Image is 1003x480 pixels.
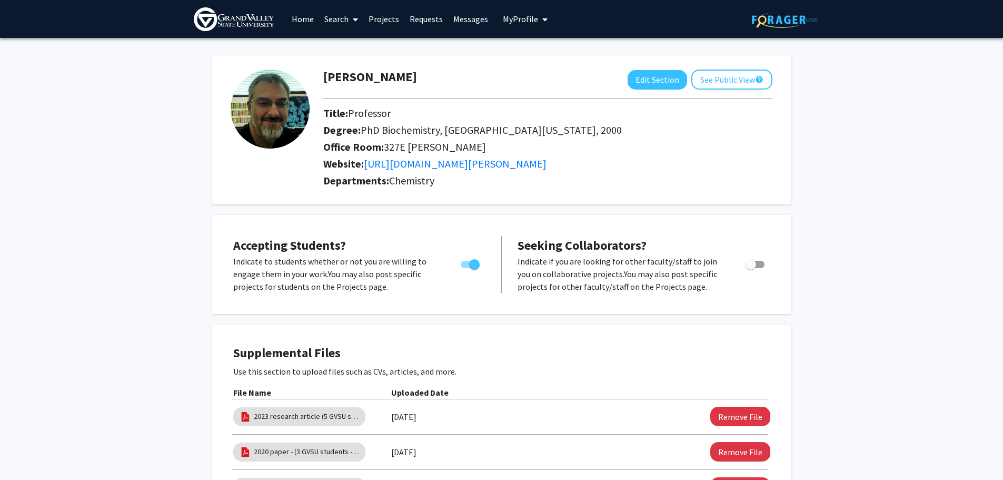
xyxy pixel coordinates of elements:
[389,174,434,187] span: Chemistry
[361,123,622,136] span: PhD Biochemistry, [GEOGRAPHIC_DATA][US_STATE], 2000
[231,70,310,149] img: Profile Picture
[254,411,359,422] a: 2023 research article (5 GVSU students - contributing authors)
[384,140,486,153] span: 327E [PERSON_NAME]
[691,70,772,90] button: See Public View
[404,1,448,37] a: Requests
[323,158,772,170] h2: Website:
[391,443,416,461] label: [DATE]
[233,387,271,398] b: File Name
[286,1,319,37] a: Home
[710,442,770,462] button: Remove 2020 paper - (3 GVSU students - contributing authors) File
[348,106,391,120] span: Professor
[319,1,363,37] a: Search
[194,7,274,31] img: Grand Valley State University Logo
[518,237,647,253] span: Seeking Collaborators?
[323,107,772,120] h2: Title:
[364,157,547,170] a: Opens in a new tab
[710,407,770,426] button: Remove 2023 research article (5 GVSU students - contributing authors) File
[391,387,449,398] b: Uploaded Date
[456,255,485,271] div: Toggle
[233,237,346,253] span: Accepting Students?
[233,346,770,361] h4: Supplemental Files
[503,14,538,24] span: My Profile
[518,255,726,293] p: Indicate if you are looking for other faculty/staff to join you on collaborative projects. You ma...
[448,1,493,37] a: Messages
[755,73,763,86] mat-icon: help
[240,446,251,458] img: pdf_icon.png
[391,408,416,426] label: [DATE]
[752,12,818,28] img: ForagerOne Logo
[240,411,251,423] img: pdf_icon.png
[363,1,404,37] a: Projects
[8,433,45,472] iframe: Chat
[323,124,772,136] h2: Degree:
[741,255,770,271] div: Toggle
[323,141,772,153] h2: Office Room:
[233,255,441,293] p: Indicate to students whether or not you are willing to engage them in your work. You may also pos...
[254,446,359,457] a: 2020 paper - (3 GVSU students - contributing authors)
[323,70,417,85] h1: [PERSON_NAME]
[628,70,687,90] button: Edit Section
[315,174,780,187] h2: Departments:
[233,365,770,378] p: Use this section to upload files such as CVs, articles, and more.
